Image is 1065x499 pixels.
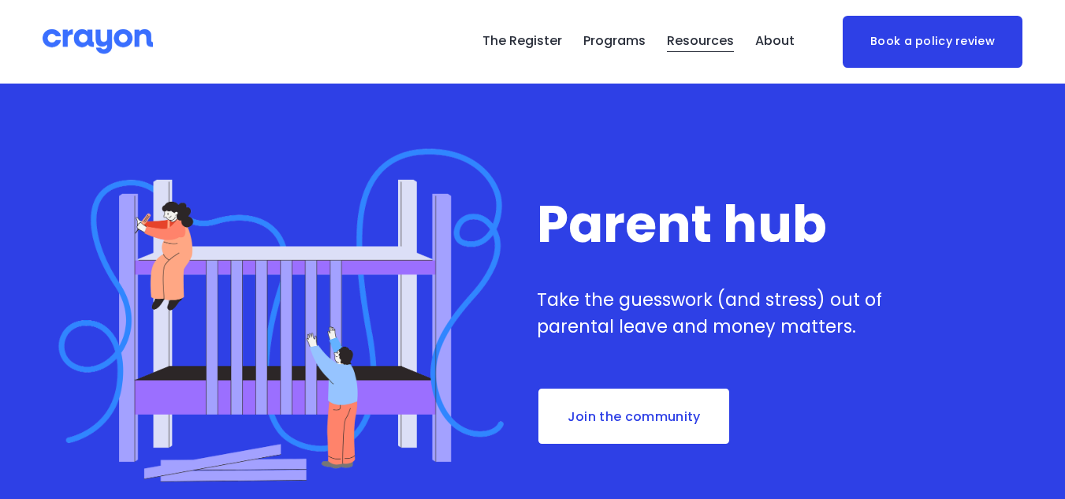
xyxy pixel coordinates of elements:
a: Join the community [537,387,731,445]
span: About [755,30,795,53]
span: Resources [667,30,734,53]
span: Programs [583,30,646,53]
img: Crayon [43,28,153,55]
a: Book a policy review [843,16,1022,67]
a: folder dropdown [667,29,734,54]
p: Take the guesswork (and stress) out of parental leave and money matters. [537,287,940,340]
a: folder dropdown [755,29,795,54]
a: The Register [482,29,562,54]
a: folder dropdown [583,29,646,54]
h1: Parent hub [537,198,940,251]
